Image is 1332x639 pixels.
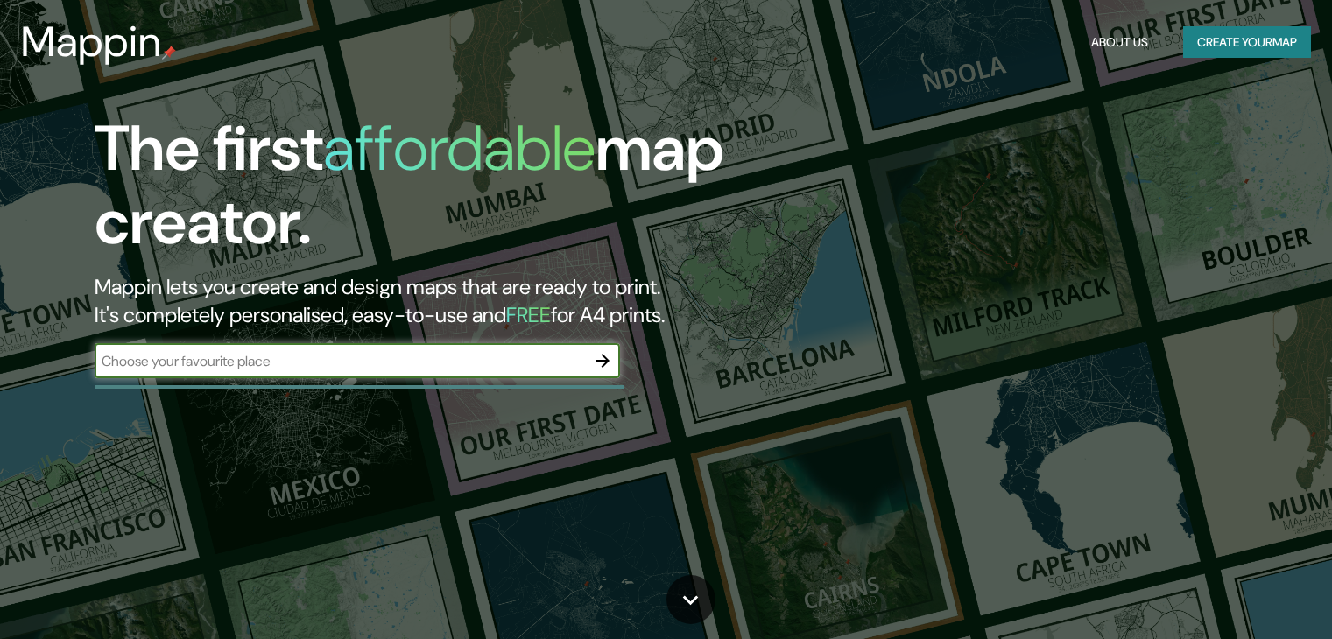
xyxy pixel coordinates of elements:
h1: The first map creator. [95,112,761,273]
h3: Mappin [21,18,162,67]
input: Choose your favourite place [95,351,585,371]
h2: Mappin lets you create and design maps that are ready to print. It's completely personalised, eas... [95,273,761,329]
button: About Us [1084,26,1155,59]
img: mappin-pin [162,46,176,60]
h5: FREE [506,301,551,328]
button: Create yourmap [1183,26,1311,59]
h1: affordable [323,108,596,189]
